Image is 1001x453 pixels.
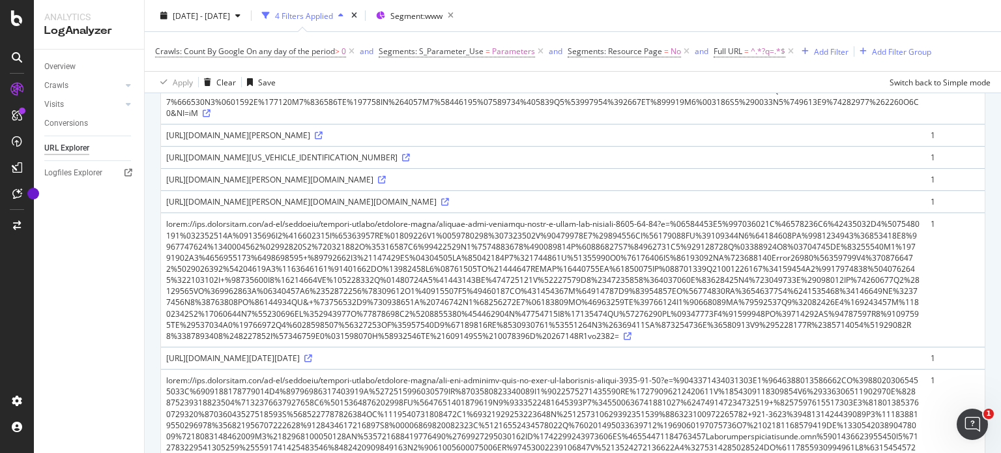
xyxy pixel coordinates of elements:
div: and [695,46,708,57]
span: = [664,46,669,57]
span: Full URL [714,46,742,57]
div: lorem://ips.dolorsitam.con/ad-el/seddoeiu/tempori-utlabo/etdolore-magna/aliquae-admi-veniamqu-nos... [166,218,920,342]
span: Segments: S_Parameter_Use [379,46,484,57]
div: [URL][DOMAIN_NAME][US_VEHICLE_IDENTIFICATION_NUMBER] [166,152,920,163]
div: and [549,46,562,57]
div: Add Filter [814,46,849,57]
button: Apply [155,72,193,93]
td: 1 [925,146,985,168]
a: Overview [44,60,135,74]
span: Segments: Resource Page [568,46,662,57]
button: [DATE] - [DATE] [155,5,246,26]
button: 4 Filters Applied [257,5,349,26]
div: Add Filter Group [872,46,931,57]
span: Segment: www [390,10,442,21]
td: 1 [925,168,985,190]
button: Clear [199,72,236,93]
div: Tooltip anchor [27,188,39,199]
div: [URL][DOMAIN_NAME][PERSON_NAME] [166,130,920,141]
div: URL Explorer [44,141,89,155]
button: and [695,45,708,57]
button: Save [242,72,276,93]
div: Save [258,76,276,87]
div: Apply [173,76,193,87]
div: [URL][DOMAIN_NAME][DATE][DATE] [166,353,920,364]
button: Add Filter Group [854,44,931,59]
span: On any day of the period [246,46,335,57]
a: Conversions [44,117,135,130]
span: 1 [983,409,994,419]
span: = [486,46,490,57]
div: [URL][DOMAIN_NAME][PERSON_NAME][DOMAIN_NAME][DOMAIN_NAME] [166,196,920,207]
div: Clear [216,76,236,87]
div: LogAnalyzer [44,23,134,38]
iframe: Intercom live chat [957,409,988,440]
a: Logfiles Explorer [44,166,135,180]
td: 1 [925,347,985,369]
div: Overview [44,60,76,74]
div: [URL][DOMAIN_NAME][PERSON_NAME][DOMAIN_NAME] [166,174,920,185]
a: Visits [44,98,122,111]
td: 1 [925,212,985,347]
div: Conversions [44,117,88,130]
div: Logfiles Explorer [44,166,102,180]
td: 1 [925,190,985,212]
div: Crawls [44,79,68,93]
a: Crawls [44,79,122,93]
span: [DATE] - [DATE] [173,10,230,21]
span: Crawls: Count By Google [155,46,244,57]
button: Switch back to Simple mode [884,72,991,93]
button: and [360,45,373,57]
button: Segment:www [371,5,459,26]
button: Add Filter [796,44,849,59]
span: 0 [341,42,346,61]
div: times [349,9,360,22]
div: Switch back to Simple mode [890,76,991,87]
span: = [744,46,749,57]
div: 4 Filters Applied [275,10,333,21]
td: 1 [925,124,985,146]
span: No [671,42,681,61]
span: Parameters [492,42,535,61]
div: and [360,46,373,57]
a: URL Explorer [44,141,135,155]
div: Visits [44,98,64,111]
div: Analytics [44,10,134,23]
span: > [335,46,340,57]
button: and [549,45,562,57]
